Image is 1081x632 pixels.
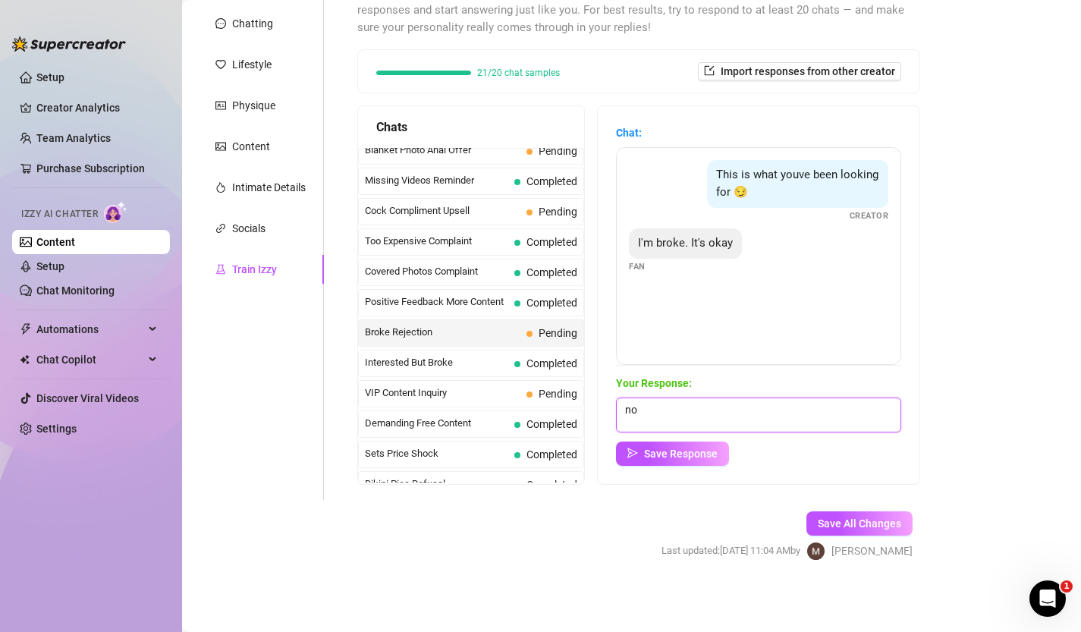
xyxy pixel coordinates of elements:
span: [PERSON_NAME] [831,542,913,559]
span: Completed [526,236,577,248]
img: logo-BBDzfeDw.svg [12,36,126,52]
span: Import responses from other creator [721,65,895,77]
span: Save Response [644,448,718,460]
div: Lifestyle [232,56,272,73]
a: Setup [36,260,64,272]
div: Content [232,138,270,155]
span: experiment [215,264,226,275]
a: Settings [36,423,77,435]
span: Sets Price Shock [365,446,508,461]
img: Maye Gemini [807,542,825,560]
span: link [215,223,226,234]
span: Completed [526,418,577,430]
span: VIP Content Inquiry [365,385,520,401]
a: Creator Analytics [36,96,158,120]
span: Completed [526,175,577,187]
strong: Your Response: [616,377,692,389]
span: idcard [215,100,226,111]
span: Interested But Broke [365,355,508,370]
span: Chats [376,118,407,137]
span: 21/20 chat samples [477,68,560,77]
a: Setup [36,71,64,83]
span: Pending [539,145,577,157]
span: thunderbolt [20,323,32,335]
a: Team Analytics [36,132,111,144]
span: Demanding Free Content [365,416,508,431]
img: Chat Copilot [20,354,30,365]
span: I'm broke. It's okay [638,236,733,250]
span: Pending [539,388,577,400]
div: Chatting [232,15,273,32]
a: Content [36,236,75,248]
span: Pending [539,206,577,218]
span: Fan [629,260,646,273]
span: 1 [1061,580,1073,593]
span: Covered Photos Complaint [365,264,508,279]
div: Intimate Details [232,179,306,196]
span: picture [215,141,226,152]
span: send [627,448,638,458]
div: Socials [232,220,266,237]
span: message [215,18,226,29]
span: Chat Copilot [36,347,144,372]
span: import [704,65,715,76]
span: Completed [526,448,577,461]
textarea: no [616,398,901,432]
span: Completed [526,357,577,369]
button: Save All Changes [806,511,913,536]
span: Pending [539,327,577,339]
a: Purchase Subscription [36,156,158,181]
div: Train Izzy [232,261,277,278]
iframe: Intercom live chat [1029,580,1066,617]
button: Save Response [616,442,729,466]
span: Broke Rejection [365,325,520,340]
a: Chat Monitoring [36,285,115,297]
span: Positive Feedback More Content [365,294,508,310]
span: fire [215,182,226,193]
span: Missing Videos Reminder [365,173,508,188]
span: Cock Compliment Upsell [365,203,520,219]
span: Completed [526,297,577,309]
span: Completed [526,479,577,491]
div: Physique [232,97,275,114]
a: Discover Viral Videos [36,392,139,404]
span: Too Expensive Complaint [365,234,508,249]
span: Blanket Photo Anal Offer [365,143,520,158]
span: Last updated: [DATE] 11:04 AM by [661,543,800,558]
strong: Chat: [616,127,642,139]
span: Save All Changes [818,517,901,530]
span: heart [215,59,226,70]
span: Creator [850,209,889,222]
span: Automations [36,317,144,341]
span: Completed [526,266,577,278]
img: AI Chatter [104,201,127,223]
span: This is what youve been looking for 😏 [716,168,878,200]
span: Izzy AI Chatter [21,207,98,222]
button: Import responses from other creator [698,62,901,80]
span: Bikini Pics Refusal [365,476,508,492]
